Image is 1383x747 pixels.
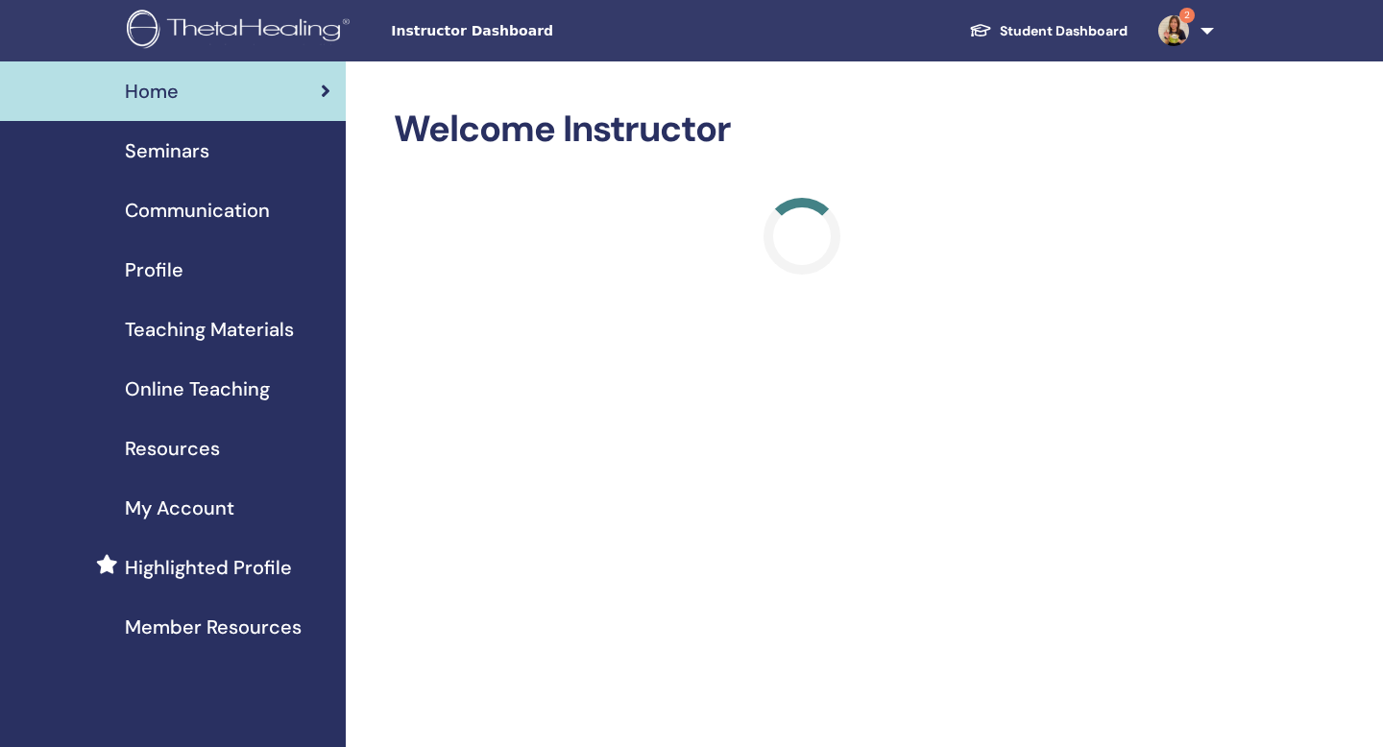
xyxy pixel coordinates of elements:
img: default.jpg [1158,15,1189,46]
span: Online Teaching [125,374,270,403]
span: Seminars [125,136,209,165]
a: Student Dashboard [954,13,1143,49]
span: Home [125,77,179,106]
span: Profile [125,255,183,284]
span: Instructor Dashboard [391,21,679,41]
span: Member Resources [125,613,302,641]
img: graduation-cap-white.svg [969,22,992,38]
span: Resources [125,434,220,463]
span: Teaching Materials [125,315,294,344]
span: My Account [125,494,234,522]
img: logo.png [127,10,356,53]
span: Highlighted Profile [125,553,292,582]
span: Communication [125,196,270,225]
h2: Welcome Instructor [394,108,1210,152]
span: 2 [1179,8,1195,23]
